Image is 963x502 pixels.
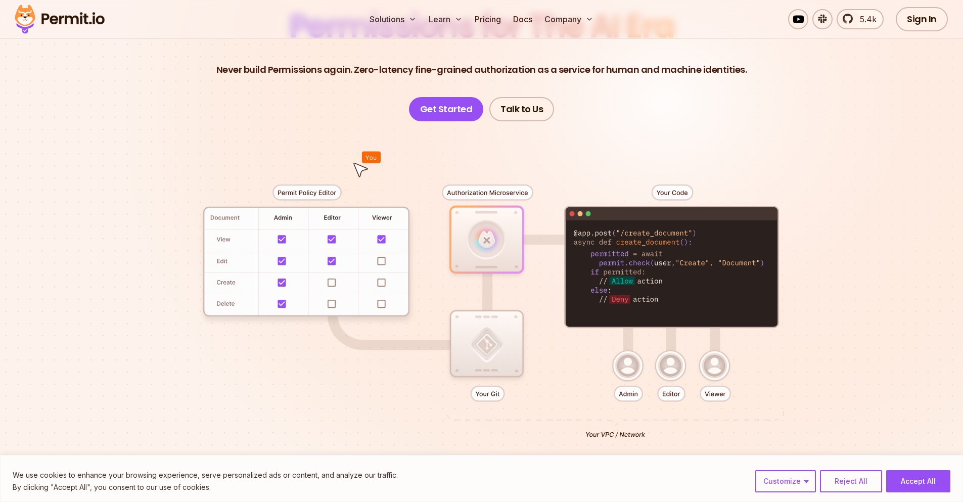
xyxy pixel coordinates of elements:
button: Learn [425,9,467,29]
p: Never build Permissions again. Zero-latency fine-grained authorization as a service for human and... [216,63,747,77]
a: Pricing [471,9,505,29]
button: Reject All [820,470,882,492]
a: 5.4k [837,9,884,29]
a: Sign In [896,7,948,31]
p: We use cookies to enhance your browsing experience, serve personalized ads or content, and analyz... [13,469,398,481]
img: Permit logo [10,2,109,36]
button: Solutions [365,9,421,29]
a: Docs [509,9,536,29]
button: Company [540,9,598,29]
button: Accept All [886,470,950,492]
a: Talk to Us [489,97,554,121]
p: By clicking "Accept All", you consent to our use of cookies. [13,481,398,493]
a: Get Started [409,97,484,121]
button: Customize [755,470,816,492]
span: 5.4k [854,13,877,25]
